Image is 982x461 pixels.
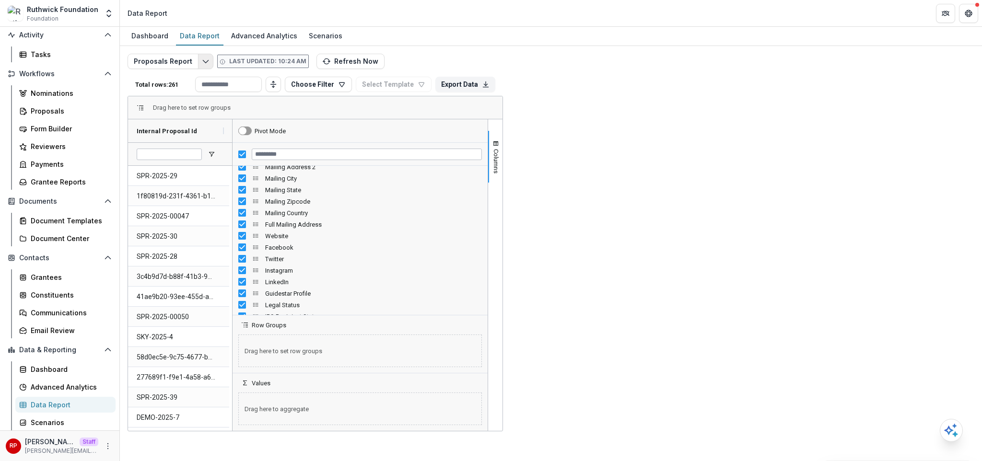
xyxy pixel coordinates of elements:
div: Payments [31,159,108,169]
a: Constituents [15,287,116,303]
div: Advanced Analytics [227,29,301,43]
a: Reviewers [15,138,116,154]
div: Tasks [31,49,108,59]
div: Data Report [128,8,167,18]
div: Mailing Zipcode Column [233,196,488,207]
span: Mailing Address 2 [265,163,482,171]
p: [PERSON_NAME] [25,437,76,447]
div: Constituents [31,290,108,300]
a: Grantees [15,269,116,285]
span: Website [265,232,482,240]
span: Workflows [19,70,100,78]
nav: breadcrumb [124,6,171,20]
button: Partners [936,4,955,23]
div: Data Report [176,29,223,43]
span: Mailing Country [265,209,482,217]
a: Tasks [15,46,116,62]
a: Payments [15,156,116,172]
button: Export Data [435,77,495,92]
div: Grantee Reports [31,177,108,187]
button: Edit selected report [198,54,213,69]
button: Open AI Assistant [940,419,963,442]
a: Dashboard [128,27,172,46]
span: SKY-2025-4 [137,327,215,347]
div: Grantees [31,272,108,282]
a: Email Review [15,323,116,338]
div: Scenarios [305,29,346,43]
span: Values [252,380,270,387]
div: Mailing Country Column [233,207,488,219]
p: Last updated: 10:24 AM [229,57,306,66]
div: Dashboard [128,29,172,43]
div: Dashboard [31,364,108,374]
span: Contacts [19,254,100,262]
div: Row Groups [153,104,231,111]
div: Communications [31,308,108,318]
button: Open Contacts [4,250,116,265]
a: Document Templates [15,213,116,229]
a: Scenarios [15,415,116,430]
div: Document Templates [31,216,108,226]
span: LinkedIn [265,278,482,286]
a: Data Report [176,27,223,46]
span: Columns [492,149,500,173]
span: Drag here to set row groups [153,104,231,111]
button: Open Data & Reporting [4,342,116,357]
span: Twitter [265,255,482,263]
img: Ruthwick Foundation [8,6,23,21]
span: Instagram [265,267,482,274]
div: Website Column [233,230,488,242]
div: Form Builder [31,124,108,134]
p: Staff [80,438,98,446]
button: Open entity switcher [102,4,116,23]
span: SPR-2025-39 [137,388,215,407]
button: Open Workflows [4,66,116,81]
span: SPR-2025-00050 [137,307,215,327]
a: Advanced Analytics [15,379,116,395]
span: Guidestar Profile [265,290,482,297]
div: Values [233,387,488,431]
span: Mailing City [265,175,482,182]
span: Drag here to set row groups [238,334,482,367]
button: Toggle auto height [266,77,281,92]
span: SPR-2025-30 [137,227,215,246]
div: Document Center [31,233,108,243]
button: Choose Filter [285,77,352,92]
div: Email Review [31,325,108,335]
span: Mailing Zipcode [265,198,482,205]
span: Foundation [27,14,58,23]
a: Proposals [15,103,116,119]
p: [PERSON_NAME][EMAIL_ADDRESS][DOMAIN_NAME] [25,447,98,455]
a: Form Builder [15,121,116,137]
div: Nominations [31,88,108,98]
span: Internal Proposal Id [137,127,197,135]
span: Legal Status [265,301,482,309]
a: Dashboard [15,361,116,377]
span: 277689f1-f9e1-4a58-a6e2-d8693adc0483 [137,368,215,387]
div: Ruthwick Pathireddy [10,443,17,449]
button: Open Activity [4,27,116,43]
span: SPR-2025-28 [137,247,215,266]
button: Select Template [356,77,432,92]
span: SPR-2025-00047 [137,207,215,226]
div: Facebook Column [233,242,488,253]
div: Proposals [31,106,108,116]
div: Mailing City Column [233,173,488,184]
div: Reviewers [31,141,108,151]
div: Guidestar Profile Column [233,288,488,299]
span: Row Groups [252,322,286,329]
div: IRS Recipient Status Column [233,311,488,322]
div: Data Report [31,400,108,410]
a: Data Report [15,397,116,413]
span: 3c4b9d7d-b88f-41b3-9799-9c0fe5e448a7 [137,267,215,287]
span: Full Mailing Address [265,221,482,228]
span: 1f80819d-231f-4361-b1a7-e369d3288cb4 [137,186,215,206]
span: Drag here to aggregate [238,392,482,425]
span: Data & Reporting [19,346,100,354]
a: Document Center [15,230,116,246]
div: Mailing Address 2 Column [233,161,488,173]
a: Communications [15,305,116,321]
span: DEMO-2025-7 [137,408,215,427]
span: 58d0ec5e-9c75-4677-b9d5-abc54c01c5a8 [137,347,215,367]
div: Scenarios [31,417,108,427]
